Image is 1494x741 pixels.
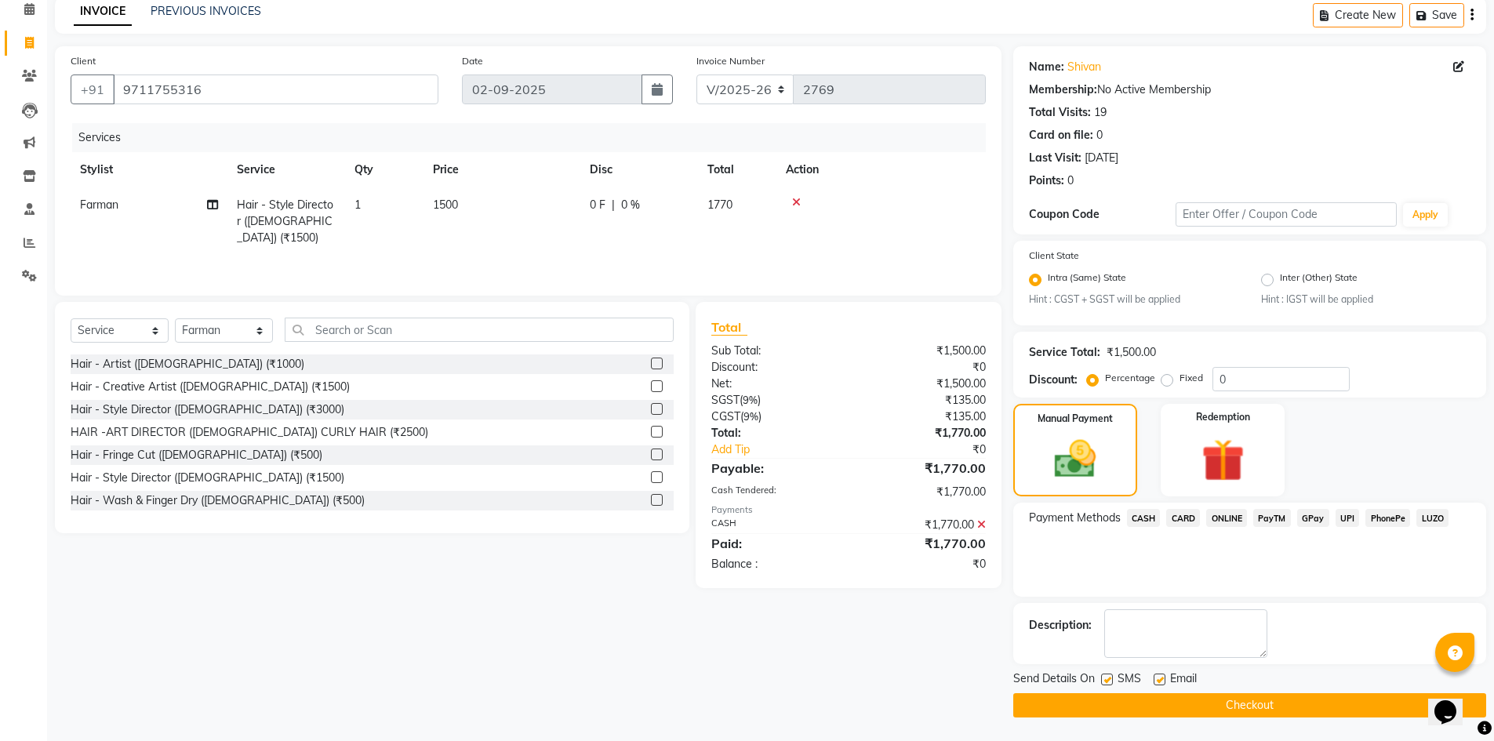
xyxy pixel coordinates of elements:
[1029,249,1079,263] label: Client State
[849,517,998,533] div: ₹1,770.00
[1107,344,1156,361] div: ₹1,500.00
[1313,3,1403,27] button: Create New
[700,392,849,409] div: ( )
[462,54,483,68] label: Date
[72,123,998,152] div: Services
[700,556,849,572] div: Balance :
[285,318,674,342] input: Search or Scan
[776,152,986,187] th: Action
[743,410,758,423] span: 9%
[1067,59,1101,75] a: Shivan
[71,470,344,486] div: Hair - Style Director ([DEMOGRAPHIC_DATA]) (₹1500)
[71,447,322,463] div: Hair - Fringe Cut ([DEMOGRAPHIC_DATA]) (₹500)
[1013,670,1095,690] span: Send Details On
[849,534,998,553] div: ₹1,770.00
[849,459,998,478] div: ₹1,770.00
[345,152,423,187] th: Qty
[71,492,365,509] div: Hair - Wash & Finger Dry ([DEMOGRAPHIC_DATA]) (₹500)
[71,401,344,418] div: Hair - Style Director ([DEMOGRAPHIC_DATA]) (₹3000)
[707,198,732,212] span: 1770
[612,197,615,213] span: |
[80,198,118,212] span: Farman
[849,392,998,409] div: ₹135.00
[621,197,640,213] span: 0 %
[711,503,985,517] div: Payments
[1428,678,1478,725] iframe: chat widget
[1170,670,1197,690] span: Email
[1029,372,1078,388] div: Discount:
[698,152,776,187] th: Total
[1127,509,1161,527] span: CASH
[700,517,849,533] div: CASH
[1029,127,1093,143] div: Card on file:
[1029,150,1081,166] div: Last Visit:
[1029,510,1121,526] span: Payment Methods
[1041,435,1109,483] img: _cash.svg
[1188,434,1258,487] img: _gift.svg
[1297,509,1329,527] span: GPay
[849,409,998,425] div: ₹135.00
[1403,203,1448,227] button: Apply
[71,74,115,104] button: +91
[1029,292,1238,307] small: Hint : CGST + SGST will be applied
[1038,412,1113,426] label: Manual Payment
[580,152,698,187] th: Disc
[849,484,998,500] div: ₹1,770.00
[874,441,998,458] div: ₹0
[700,409,849,425] div: ( )
[354,198,361,212] span: 1
[1085,150,1118,166] div: [DATE]
[696,54,765,68] label: Invoice Number
[1067,173,1074,189] div: 0
[227,152,345,187] th: Service
[1029,82,1470,98] div: No Active Membership
[1118,670,1141,690] span: SMS
[700,441,873,458] a: Add Tip
[71,379,350,395] div: Hair - Creative Artist ([DEMOGRAPHIC_DATA]) (₹1500)
[1196,410,1250,424] label: Redemption
[700,425,849,441] div: Total:
[711,409,740,423] span: CGST
[71,54,96,68] label: Client
[849,376,998,392] div: ₹1,500.00
[849,425,998,441] div: ₹1,770.00
[1029,104,1091,121] div: Total Visits:
[423,152,580,187] th: Price
[1105,371,1155,385] label: Percentage
[1048,271,1126,289] label: Intra (Same) State
[849,359,998,376] div: ₹0
[590,197,605,213] span: 0 F
[1206,509,1247,527] span: ONLINE
[1029,344,1100,361] div: Service Total:
[1166,509,1200,527] span: CARD
[113,74,438,104] input: Search by Name/Mobile/Email/Code
[700,459,849,478] div: Payable:
[700,359,849,376] div: Discount:
[700,376,849,392] div: Net:
[1013,693,1486,717] button: Checkout
[1261,292,1470,307] small: Hint : IGST will be applied
[1029,173,1064,189] div: Points:
[711,319,747,336] span: Total
[71,424,428,441] div: HAIR -ART DIRECTOR ([DEMOGRAPHIC_DATA]) CURLY HAIR (₹2500)
[1416,509,1449,527] span: LUZO
[1096,127,1103,143] div: 0
[1409,3,1464,27] button: Save
[1365,509,1410,527] span: PhonePe
[1253,509,1291,527] span: PayTM
[849,556,998,572] div: ₹0
[700,343,849,359] div: Sub Total:
[151,4,261,18] a: PREVIOUS INVOICES
[1029,59,1064,75] div: Name:
[1029,617,1092,634] div: Description:
[433,198,458,212] span: 1500
[743,394,758,406] span: 9%
[1176,202,1397,227] input: Enter Offer / Coupon Code
[1336,509,1360,527] span: UPI
[1094,104,1107,121] div: 19
[237,198,333,245] span: Hair - Style Director ([DEMOGRAPHIC_DATA]) (₹1500)
[700,484,849,500] div: Cash Tendered:
[71,152,227,187] th: Stylist
[1280,271,1358,289] label: Inter (Other) State
[711,393,740,407] span: SGST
